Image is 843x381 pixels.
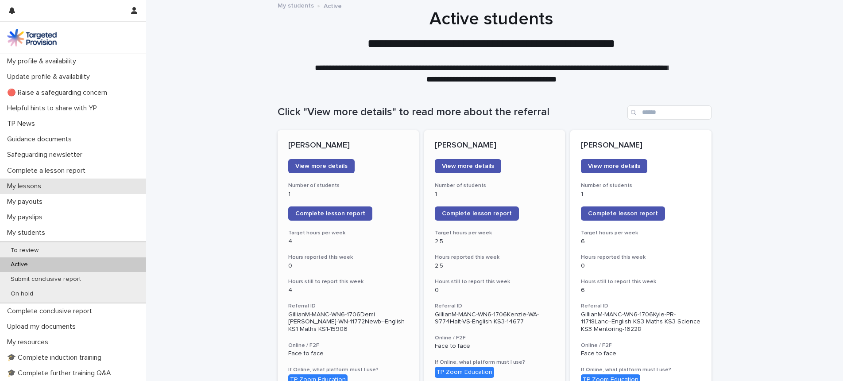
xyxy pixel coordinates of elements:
[581,238,701,245] p: 6
[4,247,46,254] p: To review
[288,366,408,373] h3: If Online, what platform must I use?
[288,254,408,261] h3: Hours reported this week
[295,163,348,169] span: View more details
[288,229,408,237] h3: Target hours per week
[435,262,555,270] p: 2.5
[581,366,701,373] h3: If Online, what platform must I use?
[324,0,342,10] p: Active
[581,141,701,151] p: [PERSON_NAME]
[295,210,365,217] span: Complete lesson report
[4,276,88,283] p: Submit conclusive report
[288,287,408,294] p: 4
[435,278,555,285] h3: Hours still to report this week
[4,120,42,128] p: TP News
[581,262,701,270] p: 0
[4,57,83,66] p: My profile & availability
[435,254,555,261] h3: Hours reported this week
[288,350,408,358] p: Face to face
[581,311,701,333] p: GillianM-MANC-WN6-1706Kyle-PR-11718Lanc--English KS3 Maths KS3 Science KS3 Mentoring-16228
[4,338,55,346] p: My resources
[588,163,640,169] span: View more details
[4,167,93,175] p: Complete a lesson report
[435,229,555,237] h3: Target hours per week
[435,334,555,342] h3: Online / F2F
[581,206,665,221] a: Complete lesson report
[4,261,35,268] p: Active
[4,135,79,144] p: Guidance documents
[288,238,408,245] p: 4
[435,303,555,310] h3: Referral ID
[4,229,52,237] p: My students
[581,229,701,237] h3: Target hours per week
[288,141,408,151] p: [PERSON_NAME]
[4,323,83,331] p: Upload my documents
[4,151,89,159] p: Safeguarding newsletter
[588,210,658,217] span: Complete lesson report
[288,342,408,349] h3: Online / F2F
[288,206,372,221] a: Complete lesson report
[435,342,555,350] p: Face to face
[581,342,701,349] h3: Online / F2F
[288,262,408,270] p: 0
[435,238,555,245] p: 2.5
[581,182,701,189] h3: Number of students
[581,350,701,358] p: Face to face
[581,254,701,261] h3: Hours reported this week
[278,106,624,119] h1: Click "View more details" to read more about the referral
[275,8,708,30] h1: Active students
[442,210,512,217] span: Complete lesson report
[435,367,494,378] div: TP Zoom Education
[4,290,40,298] p: On hold
[435,206,519,221] a: Complete lesson report
[581,159,647,173] a: View more details
[288,303,408,310] h3: Referral ID
[4,198,50,206] p: My payouts
[4,104,104,113] p: Helpful hints to share with YP
[435,311,555,326] p: GillianM-MANC-WN6-1706Kenzie-WA-9774Halt-VS-English KS3-14677
[435,359,555,366] h3: If Online, what platform must I use?
[435,287,555,294] p: 0
[4,73,97,81] p: Update profile & availability
[435,190,555,198] p: 1
[4,89,114,97] p: 🔴 Raise a safeguarding concern
[581,303,701,310] h3: Referral ID
[288,159,355,173] a: View more details
[4,369,118,377] p: 🎓 Complete further training Q&A
[435,182,555,189] h3: Number of students
[288,311,408,333] p: GillianM-MANC-WN6-1706Demi [PERSON_NAME]-WN-11772Newb--English KS1 Maths KS1-15906
[581,278,701,285] h3: Hours still to report this week
[288,190,408,198] p: 1
[4,213,50,222] p: My payslips
[7,29,57,47] img: M5nRWzHhSzIhMunXDL62
[4,354,108,362] p: 🎓 Complete induction training
[435,141,555,151] p: [PERSON_NAME]
[581,190,701,198] p: 1
[442,163,494,169] span: View more details
[288,182,408,189] h3: Number of students
[581,287,701,294] p: 6
[435,159,501,173] a: View more details
[288,278,408,285] h3: Hours still to report this week
[627,105,712,120] input: Search
[4,182,48,190] p: My lessons
[4,307,99,315] p: Complete conclusive report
